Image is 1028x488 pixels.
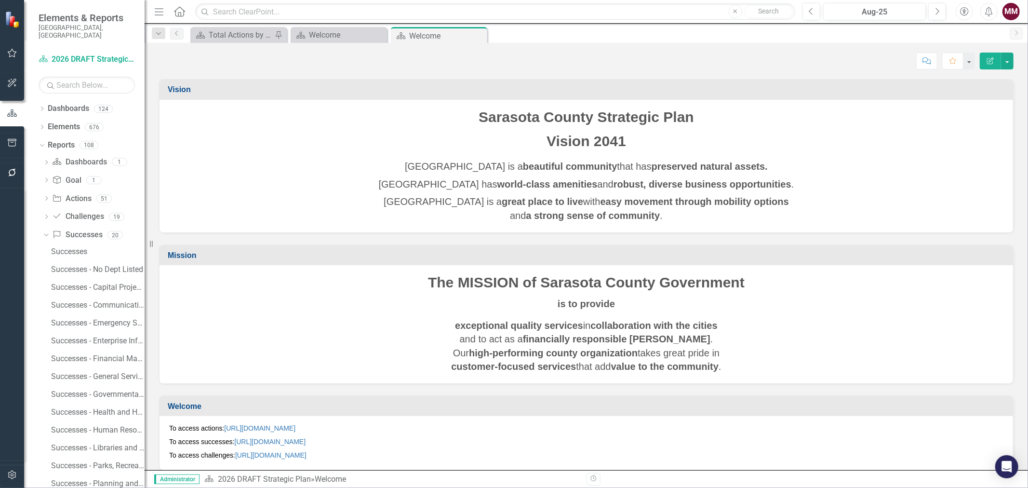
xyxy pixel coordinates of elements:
h3: Vision [168,85,1008,94]
a: Successes - Parks, Recreation and Natural Resources [49,458,145,474]
strong: robust, diverse business opportunities [614,179,791,190]
div: Total Actions by Type [209,29,272,41]
strong: is to provide [558,298,615,309]
div: 1 [86,176,102,184]
div: Successes [51,247,145,256]
a: Reports [48,140,75,151]
div: Successes - Human Resources [51,426,145,434]
strong: a strong sense of community [526,210,660,221]
div: » [204,474,579,485]
a: Successes - Communications [49,298,145,313]
input: Search Below... [39,77,135,94]
a: Successes - Human Resources [49,422,145,438]
div: Successes - Libraries and Historical Resources [51,444,145,452]
a: Elements [48,122,80,133]
a: [URL][DOMAIN_NAME] [224,424,295,432]
a: 2026 DRAFT Strategic Plan [39,54,135,65]
span: To access challenges: [169,451,308,459]
strong: world-class amenities [497,179,598,190]
a: Welcome [293,29,385,41]
span: The MISSION of Sarasota County Government [428,274,745,290]
span: Elements & Reports [39,12,135,24]
h3: Welcome [168,402,1008,411]
a: Dashboards [52,157,107,168]
strong: collaboration with the cities [590,320,717,331]
div: Successes - Capital Projects [51,283,145,292]
strong: great place to live [502,196,583,207]
div: 51 [96,194,112,203]
strong: high-performing county organization [469,348,638,358]
span: Sarasota County Strategic Plan [479,109,694,125]
div: Open Intercom Messenger [995,455,1018,478]
div: Successes - Enterprise Information Technology [51,337,145,345]
span: [GEOGRAPHIC_DATA] is a with and . [384,196,789,221]
strong: exceptional quality services [455,320,583,331]
span: [GEOGRAPHIC_DATA] is a that has [405,161,768,172]
a: Successes - Libraries and Historical Resources [49,440,145,456]
div: Aug-25 [827,6,922,18]
button: Aug-25 [823,3,926,20]
div: Successes - No Dept Listed [51,265,145,274]
span: Search [758,7,779,15]
a: Successes [52,230,102,241]
a: Successes - Capital Projects [49,280,145,295]
div: Successes - Governmental Relations [51,390,145,399]
div: 676 [85,123,104,131]
strong: beautiful community [523,161,617,172]
strong: preserved natural assets. [652,161,768,172]
strong: easy movement through mobility options [601,196,789,207]
a: Successes - Health and Human Services [49,405,145,420]
div: Successes - Health and Human Services [51,408,145,417]
button: Search [745,5,793,18]
a: Actions [52,193,91,204]
a: [URL][DOMAIN_NAME] [234,438,306,446]
a: Successes - No Dept Listed [49,262,145,277]
strong: customer-focused services [451,361,576,372]
div: Successes - Communications [51,301,145,310]
small: [GEOGRAPHIC_DATA], [GEOGRAPHIC_DATA] [39,24,135,40]
a: Dashboards [48,103,89,114]
a: Successes [49,244,145,259]
div: Successes - Financial Management [51,354,145,363]
input: Search ClearPoint... [195,3,795,20]
a: 2026 DRAFT Strategic Plan [218,474,311,484]
div: Welcome [409,30,485,42]
a: Successes - Emergency Services [49,315,145,331]
a: Successes - Enterprise Information Technology [49,333,145,349]
div: Successes - Emergency Services [51,319,145,327]
p: To access successes: [169,435,1003,448]
div: Welcome [309,29,385,41]
div: 20 [107,231,123,239]
strong: value to the community [611,361,719,372]
a: Successes - Financial Management [49,351,145,366]
h3: Mission [168,251,1008,260]
span: [GEOGRAPHIC_DATA] has and . [379,179,794,190]
a: [URL][DOMAIN_NAME] [235,451,307,459]
a: Total Actions by Type [193,29,272,41]
div: 19 [109,213,124,221]
div: 1 [112,158,127,166]
a: Successes - Governmental Relations [49,387,145,402]
a: Successes - General Services [49,369,145,384]
p: To access actions: [169,423,1003,435]
span: Administrator [154,474,200,484]
strong: financially responsible [PERSON_NAME] [523,334,710,344]
img: ClearPoint Strategy [5,11,22,28]
a: Goal [52,175,81,186]
span: in and to act as a . Our takes great pride in that add . [451,320,721,372]
button: MM [1002,3,1020,20]
div: 124 [94,105,113,113]
span: Vision 2041 [547,133,626,149]
div: Welcome [315,474,346,484]
div: Successes - General Services [51,372,145,381]
a: Challenges [52,211,104,222]
div: 108 [80,141,98,149]
div: Successes - Parks, Recreation and Natural Resources [51,461,145,470]
div: Successes - Planning and Development Services [51,479,145,488]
